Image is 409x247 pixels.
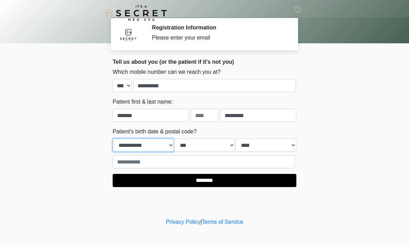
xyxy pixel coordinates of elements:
h2: Registration Information [152,24,286,31]
label: Patient first & last name: [113,98,173,106]
h2: Tell us about you (or the patient if it's not you) [113,59,296,65]
label: Which mobile number can we reach you at? [113,68,220,76]
img: It's A Secret Med Spa Logo [106,5,167,21]
a: Privacy Policy [166,219,201,225]
img: Agent Avatar [118,24,139,45]
a: Terms of Service [202,219,243,225]
a: | [200,219,202,225]
div: Please enter your email [152,34,286,42]
label: Patient's birth date & postal code? [113,127,197,136]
